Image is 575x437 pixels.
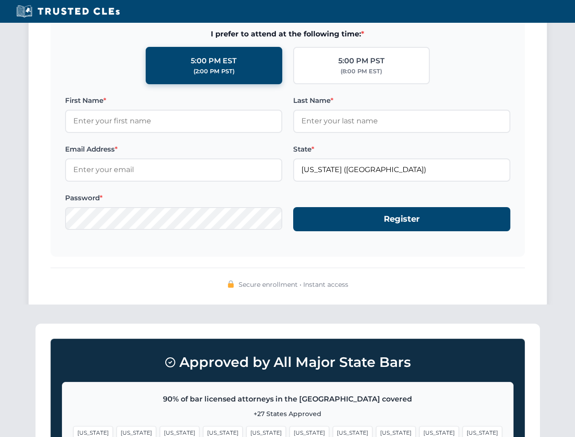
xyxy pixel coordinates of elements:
[193,67,234,76] div: (2:00 PM PST)
[73,393,502,405] p: 90% of bar licensed attorneys in the [GEOGRAPHIC_DATA] covered
[65,144,282,155] label: Email Address
[65,95,282,106] label: First Name
[239,279,348,290] span: Secure enrollment • Instant access
[65,110,282,132] input: Enter your first name
[65,193,282,203] label: Password
[293,158,510,181] input: Florida (FL)
[293,110,510,132] input: Enter your last name
[293,144,510,155] label: State
[341,67,382,76] div: (8:00 PM EST)
[65,28,510,40] span: I prefer to attend at the following time:
[191,55,237,67] div: 5:00 PM EST
[73,409,502,419] p: +27 States Approved
[293,207,510,231] button: Register
[293,95,510,106] label: Last Name
[227,280,234,288] img: 🔒
[62,350,514,375] h3: Approved by All Major State Bars
[14,5,122,18] img: Trusted CLEs
[65,158,282,181] input: Enter your email
[338,55,385,67] div: 5:00 PM PST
